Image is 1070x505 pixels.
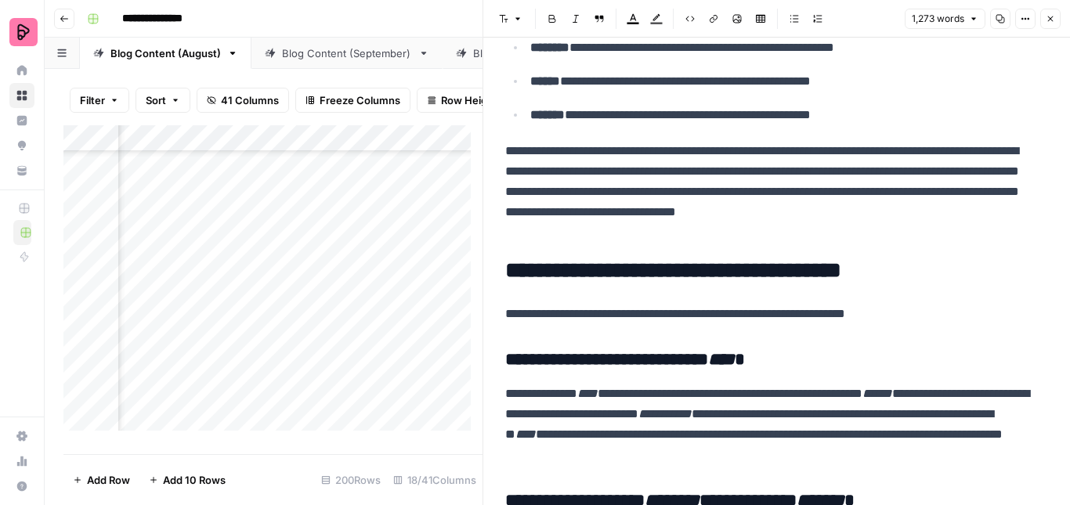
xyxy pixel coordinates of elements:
button: Workspace: Preply [9,13,34,52]
span: 1,273 words [912,12,964,26]
a: Blog Content (August) [80,38,251,69]
a: Browse [9,83,34,108]
a: Insights [9,108,34,133]
a: Opportunities [9,133,34,158]
img: Preply Logo [9,18,38,46]
a: Blog Content (September) [251,38,443,69]
div: Blog Content (August) [110,45,221,61]
span: Add Row [87,472,130,488]
div: Blog Content (July) [473,45,569,61]
span: Filter [80,92,105,108]
button: Add 10 Rows [139,467,235,492]
span: Add 10 Rows [163,472,226,488]
button: 41 Columns [197,88,289,113]
span: Sort [146,92,166,108]
a: Usage [9,449,34,474]
a: Your Data [9,158,34,183]
a: Home [9,58,34,83]
span: Freeze Columns [320,92,400,108]
button: Sort [136,88,190,113]
button: Help + Support [9,474,34,499]
button: Filter [70,88,129,113]
button: Row Height [417,88,508,113]
button: Add Row [63,467,139,492]
button: 1,273 words [905,9,985,29]
button: Freeze Columns [295,88,410,113]
a: Settings [9,424,34,449]
span: 41 Columns [221,92,279,108]
div: Blog Content (September) [282,45,412,61]
a: Blog Content (July) [443,38,600,69]
div: 200 Rows [315,467,387,492]
div: 18/41 Columns [387,467,483,492]
span: Row Height [441,92,497,108]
